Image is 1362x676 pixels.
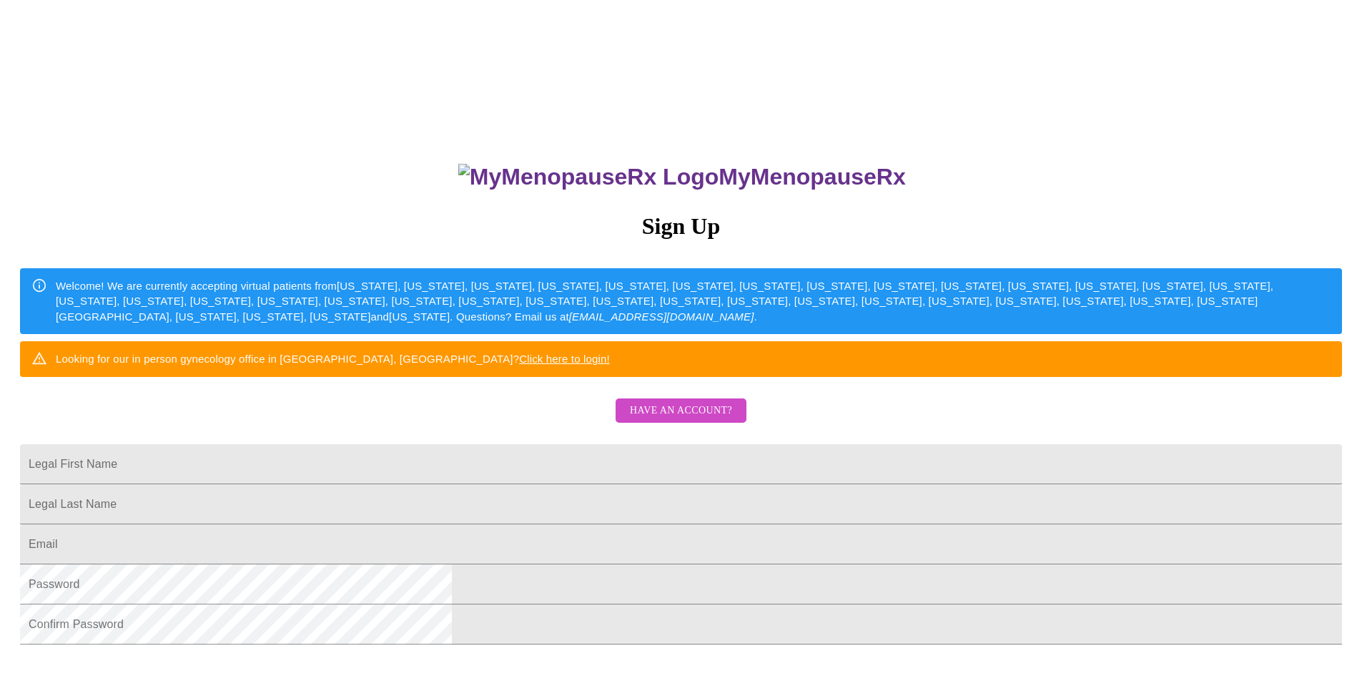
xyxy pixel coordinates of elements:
div: Welcome! We are currently accepting virtual patients from [US_STATE], [US_STATE], [US_STATE], [US... [56,273,1331,330]
h3: MyMenopauseRx [22,164,1343,190]
button: Have an account? [616,398,746,423]
img: MyMenopauseRx Logo [458,164,719,190]
a: Click here to login! [519,353,610,365]
em: [EMAIL_ADDRESS][DOMAIN_NAME] [569,310,754,323]
a: Have an account? [612,414,750,426]
h3: Sign Up [20,213,1342,240]
div: Looking for our in person gynecology office in [GEOGRAPHIC_DATA], [GEOGRAPHIC_DATA]? [56,346,610,372]
span: Have an account? [630,402,732,420]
